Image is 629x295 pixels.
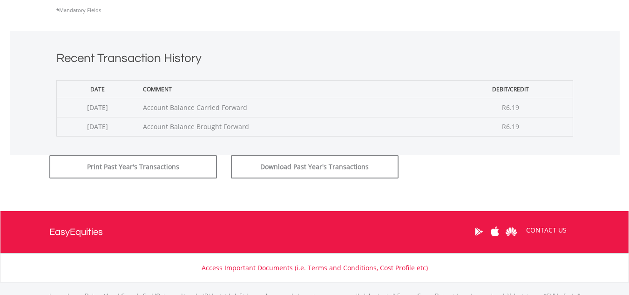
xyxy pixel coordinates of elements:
button: Print Past Year's Transactions [49,155,217,178]
span: R6.19 [502,122,519,131]
span: R6.19 [502,103,519,112]
th: Debit/Credit [448,80,573,98]
a: CONTACT US [520,217,573,243]
td: [DATE] [56,98,138,117]
td: Account Balance Brought Forward [138,117,448,136]
button: Download Past Year's Transactions [231,155,399,178]
a: Huawei [503,217,520,246]
a: Google Play [471,217,487,246]
a: EasyEquities [49,211,103,253]
a: Apple [487,217,503,246]
th: Comment [138,80,448,98]
a: Access Important Documents (i.e. Terms and Conditions, Cost Profile etc) [202,263,428,272]
h1: Recent Transaction History [56,50,573,71]
td: [DATE] [56,117,138,136]
span: Mandatory Fields [56,7,101,14]
th: Date [56,80,138,98]
td: Account Balance Carried Forward [138,98,448,117]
